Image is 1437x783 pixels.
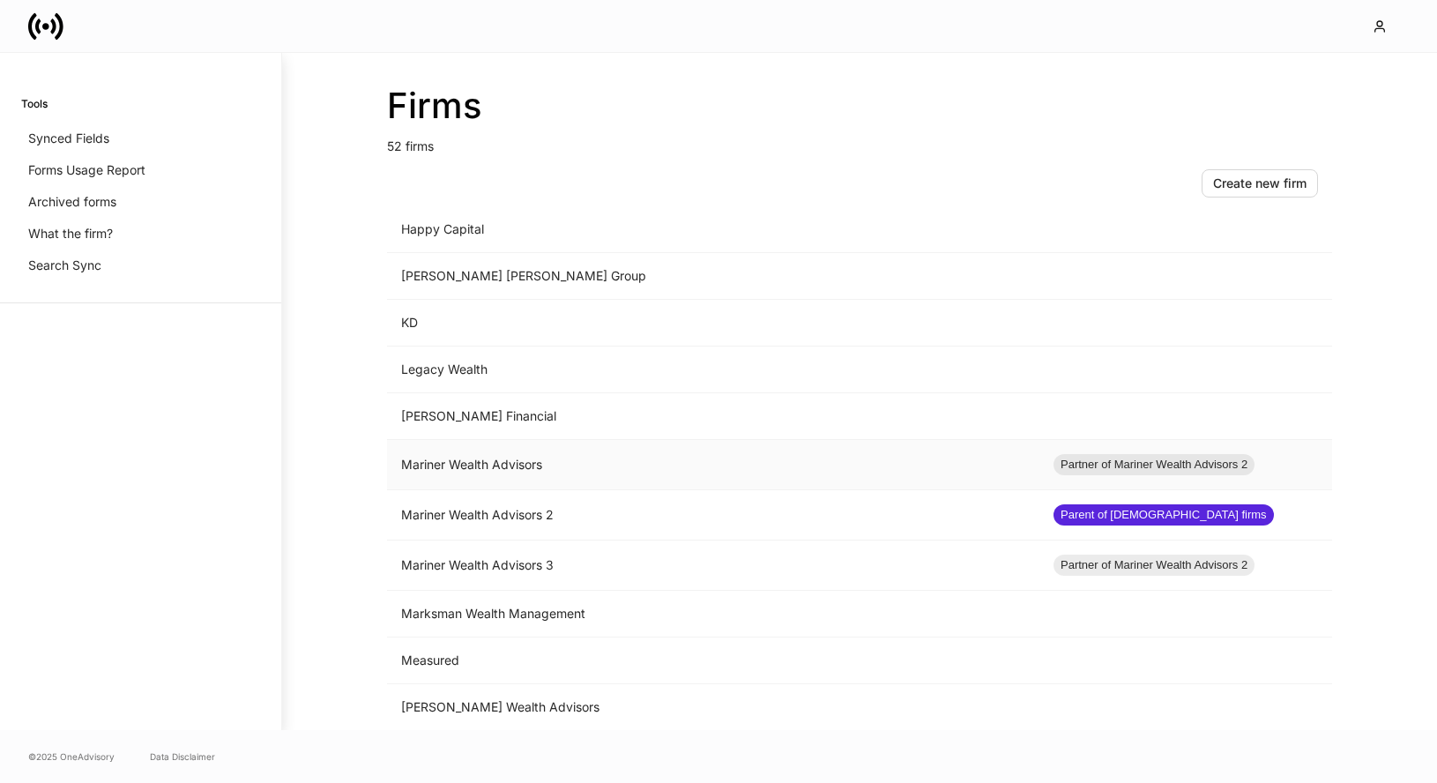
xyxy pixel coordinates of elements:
p: What the firm? [28,225,113,242]
a: Data Disclaimer [150,749,215,764]
p: Synced Fields [28,130,109,147]
td: Mariner Wealth Advisors 3 [387,541,1039,591]
td: [PERSON_NAME] Wealth Advisors [387,684,1039,731]
td: [PERSON_NAME] Financial [387,393,1039,440]
div: Create new firm [1213,177,1307,190]
span: © 2025 OneAdvisory [28,749,115,764]
h2: Firms [387,85,1332,127]
a: Search Sync [21,250,260,281]
h6: Tools [21,95,48,112]
td: Measured [387,638,1039,684]
p: Forms Usage Report [28,161,145,179]
span: Partner of Mariner Wealth Advisors 2 [1054,556,1255,574]
td: Marksman Wealth Management [387,591,1039,638]
button: Create new firm [1202,169,1318,198]
p: Archived forms [28,193,116,211]
a: What the firm? [21,218,260,250]
p: 52 firms [387,127,1332,155]
td: KD [387,300,1039,347]
td: [PERSON_NAME] [PERSON_NAME] Group [387,253,1039,300]
td: Happy Capital [387,206,1039,253]
td: Mariner Wealth Advisors 2 [387,490,1039,541]
a: Archived forms [21,186,260,218]
span: Parent of [DEMOGRAPHIC_DATA] firms [1054,506,1274,524]
span: Partner of Mariner Wealth Advisors 2 [1054,456,1255,474]
td: Legacy Wealth [387,347,1039,393]
a: Forms Usage Report [21,154,260,186]
td: Mariner Wealth Advisors [387,440,1039,490]
p: Search Sync [28,257,101,274]
a: Synced Fields [21,123,260,154]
